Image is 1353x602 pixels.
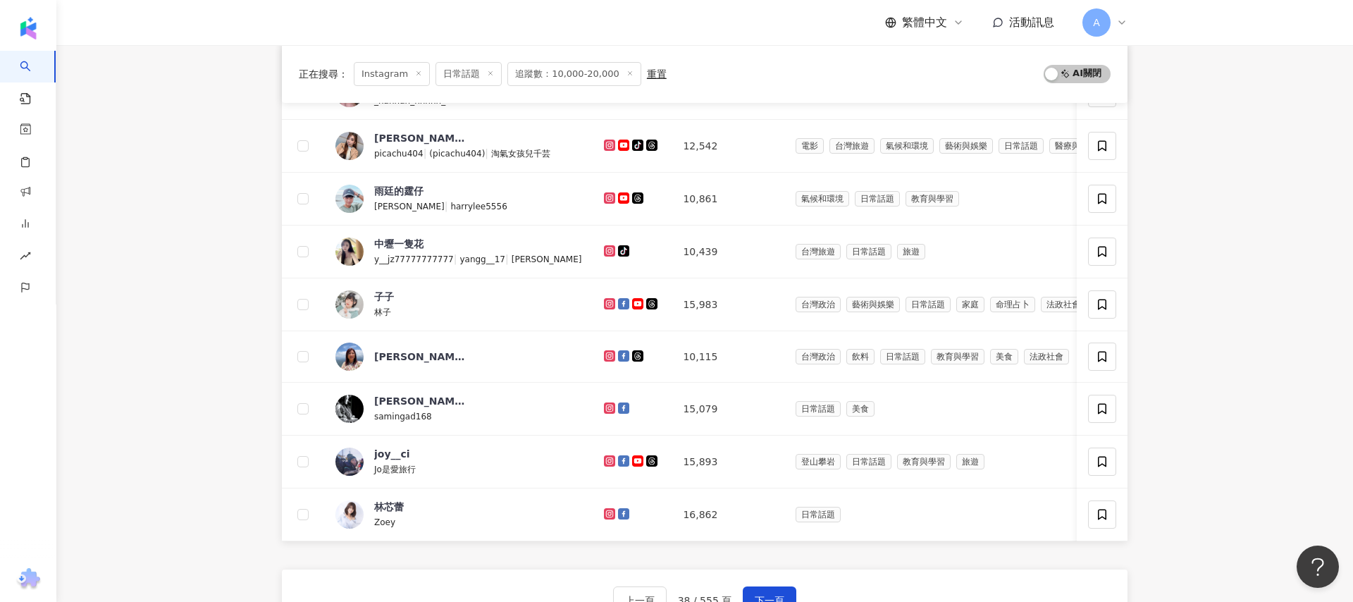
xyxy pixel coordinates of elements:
[647,68,667,80] div: 重置
[374,517,395,527] span: Zoey
[796,454,841,469] span: 登山攀岩
[335,290,364,319] img: KOL Avatar
[374,254,454,264] span: y__jz77777777777
[512,254,582,264] span: [PERSON_NAME]
[445,200,451,211] span: |
[335,238,364,266] img: KOL Avatar
[485,147,491,159] span: |
[374,237,424,251] div: 中壢一隻花
[902,15,947,30] span: 繁體中文
[796,349,841,364] span: 台灣政治
[796,507,841,522] span: 日常話題
[374,350,466,364] div: [PERSON_NAME]
[672,120,784,173] td: 12,542
[15,568,42,591] img: chrome extension
[374,465,416,474] span: Jo是愛旅行
[459,254,505,264] span: yangg__17
[1041,297,1086,312] span: 法政社會
[897,244,925,259] span: 旅遊
[897,454,951,469] span: 教育與學習
[956,454,984,469] span: 旅遊
[374,290,394,304] div: 子子
[507,62,641,86] span: 追蹤數：10,000-20,000
[906,297,951,312] span: 日常話題
[374,307,391,317] span: 林子
[880,138,934,154] span: 氣候和環境
[335,395,364,423] img: KOL Avatar
[335,343,364,371] img: KOL Avatar
[335,132,364,160] img: KOL Avatar
[796,401,841,417] span: 日常話題
[796,138,824,154] span: 電影
[454,253,460,264] span: |
[672,331,784,383] td: 10,115
[20,51,48,106] a: search
[672,436,784,489] td: 15,893
[374,412,432,422] span: samingad168
[435,62,502,86] span: 日常話題
[672,173,784,226] td: 10,861
[335,447,581,477] a: KOL Avatarjoy__ciJo是愛旅行
[374,131,466,145] div: [PERSON_NAME]
[491,149,550,159] span: 淘氣女孩兒千芸
[374,500,404,514] div: 林芯蕾
[335,185,364,213] img: KOL Avatar
[374,184,424,198] div: 雨廷的霆仔
[335,448,364,476] img: KOL Avatar
[1049,138,1103,154] span: 醫療與健康
[354,62,430,86] span: Instagram
[374,394,466,408] div: [PERSON_NAME][PERSON_NAME]
[846,297,900,312] span: 藝術與娛樂
[672,278,784,331] td: 15,983
[429,149,485,159] span: (picachu404)
[374,96,445,106] span: _hannah_hhhhh_
[1093,15,1100,30] span: A
[505,253,512,264] span: |
[17,17,39,39] img: logo icon
[846,401,875,417] span: 美食
[990,349,1018,364] span: 美食
[450,202,507,211] span: harrylee5556
[939,138,993,154] span: 藝術與娛樂
[1297,546,1339,588] iframe: Help Scout Beacon - Open
[299,68,348,80] span: 正在搜尋 ：
[880,349,925,364] span: 日常話題
[846,244,891,259] span: 日常話題
[424,147,430,159] span: |
[1024,349,1069,364] span: 法政社會
[335,500,581,529] a: KOL Avatar林芯蕾Zoey
[335,500,364,529] img: KOL Avatar
[796,191,849,207] span: 氣候和環境
[335,131,581,161] a: KOL Avatar[PERSON_NAME]picachu404|(picachu404)|淘氣女孩兒千芸
[906,191,959,207] span: 教育與學習
[999,138,1044,154] span: 日常話題
[335,343,581,371] a: KOL Avatar[PERSON_NAME]
[672,226,784,278] td: 10,439
[374,149,424,159] span: picachu404
[20,242,31,274] span: rise
[796,297,841,312] span: 台灣政治
[335,184,581,214] a: KOL Avatar雨廷的霆仔[PERSON_NAME]|harrylee5556
[335,290,581,319] a: KOL Avatar子子林子
[846,349,875,364] span: 飲料
[956,297,984,312] span: 家庭
[855,191,900,207] span: 日常話題
[335,237,581,266] a: KOL Avatar中壢一隻花y__jz77777777777|yangg__17|[PERSON_NAME]
[846,454,891,469] span: 日常話題
[796,244,841,259] span: 台灣旅遊
[1009,16,1054,29] span: 活動訊息
[672,489,784,541] td: 16,862
[931,349,984,364] span: 教育與學習
[990,297,1035,312] span: 命理占卜
[672,383,784,436] td: 15,079
[335,394,581,424] a: KOL Avatar[PERSON_NAME][PERSON_NAME]samingad168
[374,447,410,461] div: joy__ci
[829,138,875,154] span: 台灣旅遊
[374,202,445,211] span: [PERSON_NAME]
